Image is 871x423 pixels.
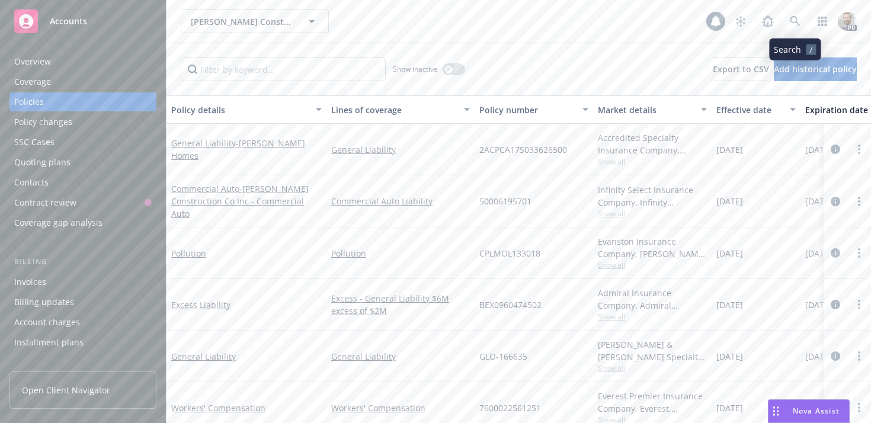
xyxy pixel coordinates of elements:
[852,400,866,415] a: more
[171,248,206,259] a: Pollution
[805,350,832,363] span: [DATE]
[793,406,840,416] span: Nova Assist
[14,313,80,332] div: Account charges
[598,132,707,156] div: Accredited Specialty Insurance Company, Accredited Specialty Insurance Company, Bass Underwriters
[852,142,866,156] a: more
[9,72,156,91] a: Coverage
[598,312,707,322] span: Show all
[9,5,156,38] a: Accounts
[811,9,834,33] a: Switch app
[9,293,156,312] a: Billing updates
[331,247,470,259] a: Pollution
[9,273,156,291] a: Invoices
[9,256,156,268] div: Billing
[713,57,769,81] button: Export to CSV
[9,213,156,232] a: Coverage gap analysis
[14,153,71,172] div: Quoting plans
[14,92,44,111] div: Policies
[756,9,780,33] a: Report a Bug
[828,246,843,260] a: circleInformation
[331,104,457,116] div: Lines of coverage
[166,95,326,124] button: Policy details
[598,338,707,363] div: [PERSON_NAME] & [PERSON_NAME] Specialty Insurance Company, [PERSON_NAME] & [PERSON_NAME] ([GEOGRA...
[50,17,87,26] span: Accounts
[729,9,752,33] a: Stop snowing
[171,137,305,161] span: - [PERSON_NAME] Homes
[479,247,540,259] span: CPLMOL133018
[331,143,470,156] a: General Liability
[14,173,49,192] div: Contacts
[171,351,236,362] a: General Liability
[716,143,743,156] span: [DATE]
[716,104,783,116] div: Effective date
[774,63,857,75] span: Add historical policy
[479,143,567,156] span: 2ACPCA17S033626500
[768,400,783,422] div: Drag to move
[598,104,694,116] div: Market details
[598,390,707,415] div: Everest Premier Insurance Company, Everest, Arrowhead General Insurance Agency, Inc.
[598,209,707,219] span: Show all
[171,183,309,219] span: - [PERSON_NAME] Construction Co Inc - Commercial Auto
[9,113,156,132] a: Policy changes
[14,213,103,232] div: Coverage gap analysis
[805,143,832,156] span: [DATE]
[479,299,542,311] span: BEX0960474502
[14,52,51,71] div: Overview
[393,64,438,74] span: Show inactive
[9,133,156,152] a: SSC Cases
[331,402,470,414] a: Workers' Compensation
[171,183,309,219] a: Commercial Auto
[14,72,51,91] div: Coverage
[774,57,857,81] button: Add historical policy
[716,195,743,207] span: [DATE]
[9,153,156,172] a: Quoting plans
[14,293,74,312] div: Billing updates
[598,287,707,312] div: Admiral Insurance Company, Admiral Insurance Group ([PERSON_NAME] Corporation), [GEOGRAPHIC_DATA]
[9,193,156,212] a: Contract review
[716,299,743,311] span: [DATE]
[712,95,800,124] button: Effective date
[598,260,707,270] span: Show all
[181,9,329,33] button: [PERSON_NAME] Construction Co Inc
[716,402,743,414] span: [DATE]
[805,195,832,207] span: [DATE]
[9,333,156,352] a: Installment plans
[22,384,110,396] span: Open Client Navigator
[171,104,309,116] div: Policy details
[598,235,707,260] div: Evanston Insurance Company, [PERSON_NAME] Insurance, Amwins
[716,350,743,363] span: [DATE]
[768,399,850,423] button: Nova Assist
[14,113,72,132] div: Policy changes
[805,299,832,311] span: [DATE]
[852,297,866,312] a: more
[9,92,156,111] a: Policies
[191,15,293,28] span: [PERSON_NAME] Construction Co Inc
[598,363,707,373] span: Show all
[171,402,265,414] a: Workers' Compensation
[479,402,541,414] span: 7600022561251
[331,350,470,363] a: General Liability
[479,195,531,207] span: 50006195701
[9,173,156,192] a: Contacts
[716,247,743,259] span: [DATE]
[331,195,470,207] a: Commercial Auto Liability
[828,349,843,363] a: circleInformation
[828,194,843,209] a: circleInformation
[9,313,156,332] a: Account charges
[713,63,769,75] span: Export to CSV
[14,333,84,352] div: Installment plans
[479,104,575,116] div: Policy number
[852,246,866,260] a: more
[598,184,707,209] div: Infinity Select Insurance Company, Infinity ([PERSON_NAME])
[852,349,866,363] a: more
[805,247,832,259] span: [DATE]
[852,194,866,209] a: more
[828,142,843,156] a: circleInformation
[593,95,712,124] button: Market details
[14,193,76,212] div: Contract review
[14,273,46,291] div: Invoices
[828,297,843,312] a: circleInformation
[171,137,305,161] a: General Liability
[326,95,475,124] button: Lines of coverage
[181,57,386,81] input: Filter by keyword...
